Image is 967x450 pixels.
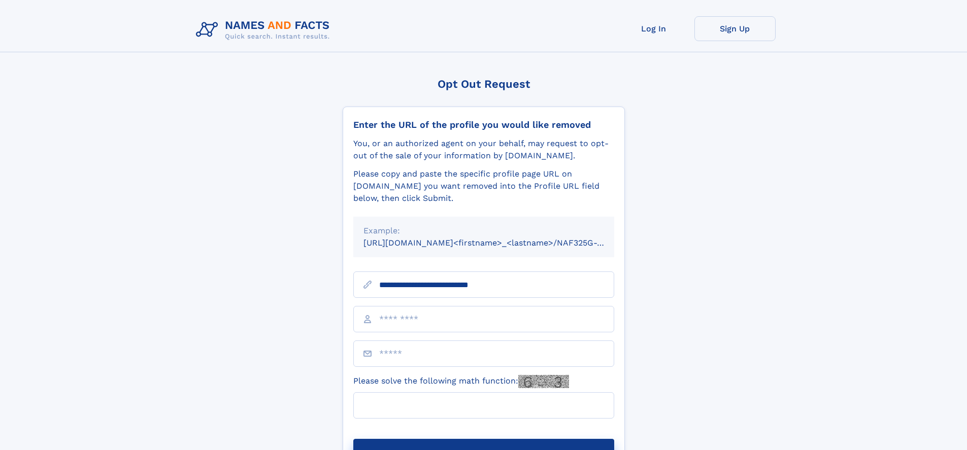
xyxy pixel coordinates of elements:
div: You, or an authorized agent on your behalf, may request to opt-out of the sale of your informatio... [353,137,614,162]
img: Logo Names and Facts [192,16,338,44]
label: Please solve the following math function: [353,375,569,388]
div: Please copy and paste the specific profile page URL on [DOMAIN_NAME] you want removed into the Pr... [353,168,614,204]
a: Sign Up [694,16,776,41]
div: Example: [363,225,604,237]
div: Enter the URL of the profile you would like removed [353,119,614,130]
a: Log In [613,16,694,41]
small: [URL][DOMAIN_NAME]<firstname>_<lastname>/NAF325G-xxxxxxxx [363,238,633,248]
div: Opt Out Request [343,78,625,90]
